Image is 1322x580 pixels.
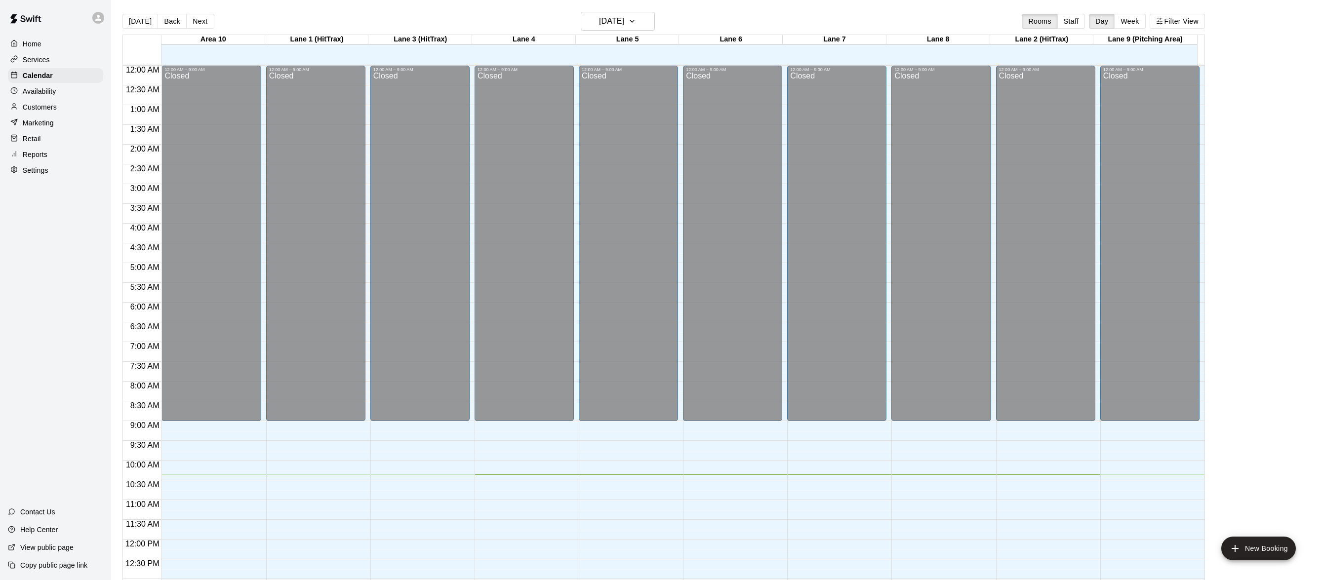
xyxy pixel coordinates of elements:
div: 12:00 AM – 9:00 AM: Closed [1100,66,1200,421]
span: 11:30 AM [123,520,162,528]
div: Lane 2 (HitTrax) [990,35,1094,44]
div: Lane 8 [886,35,990,44]
div: 12:00 AM – 9:00 AM: Closed [683,66,782,421]
span: 1:30 AM [128,125,162,133]
div: Closed [478,72,571,425]
span: 2:30 AM [128,164,162,173]
a: Marketing [8,116,103,130]
div: 12:00 AM – 9:00 AM: Closed [579,66,678,421]
div: Lane 3 (HitTrax) [368,35,472,44]
h6: [DATE] [599,14,624,28]
div: Lane 1 (HitTrax) [265,35,369,44]
p: Home [23,39,41,49]
span: 11:00 AM [123,500,162,508]
span: 2:00 AM [128,145,162,153]
span: 12:00 PM [123,540,161,548]
span: 6:30 AM [128,322,162,331]
div: 12:00 AM – 9:00 AM [269,67,362,72]
p: View public page [20,542,74,552]
p: Help Center [20,525,58,535]
span: 7:30 AM [128,362,162,370]
a: Calendar [8,68,103,83]
button: [DATE] [122,14,158,29]
button: Back [158,14,187,29]
p: Settings [23,165,48,175]
div: 12:00 AM – 9:00 AM [582,67,675,72]
div: Lane 7 [783,35,886,44]
a: Home [8,37,103,51]
span: 4:30 AM [128,243,162,252]
div: 12:00 AM – 9:00 AM [1103,67,1197,72]
button: Staff [1057,14,1085,29]
div: 12:00 AM – 9:00 AM [164,67,258,72]
button: Rooms [1022,14,1057,29]
a: Reports [8,147,103,162]
div: Lane 5 [576,35,680,44]
p: Marketing [23,118,54,128]
div: 12:00 AM – 9:00 AM: Closed [891,66,991,421]
span: 10:00 AM [123,461,162,469]
p: Calendar [23,71,53,80]
p: Customers [23,102,57,112]
p: Availability [23,86,56,96]
a: Customers [8,100,103,115]
button: Day [1089,14,1115,29]
span: 8:30 AM [128,401,162,410]
span: 8:00 AM [128,382,162,390]
button: Filter View [1150,14,1205,29]
div: Closed [894,72,988,425]
div: 12:00 AM – 9:00 AM [478,67,571,72]
button: [DATE] [581,12,655,31]
div: 12:00 AM – 9:00 AM: Closed [370,66,470,421]
span: 9:30 AM [128,441,162,449]
div: 12:00 AM – 9:00 AM [790,67,883,72]
span: 1:00 AM [128,105,162,114]
a: Services [8,52,103,67]
div: 12:00 AM – 9:00 AM [894,67,988,72]
div: Closed [686,72,779,425]
p: Reports [23,150,47,159]
div: Lane 6 [679,35,783,44]
div: 12:00 AM – 9:00 AM: Closed [475,66,574,421]
button: Next [186,14,214,29]
p: Retail [23,134,41,144]
div: Closed [1103,72,1197,425]
a: Retail [8,131,103,146]
span: 3:30 AM [128,204,162,212]
div: Closed [582,72,675,425]
div: Closed [790,72,883,425]
span: 9:00 AM [128,421,162,429]
span: 12:30 PM [123,559,161,568]
span: 4:00 AM [128,224,162,232]
div: Lane 9 (Pitching Area) [1093,35,1197,44]
p: Copy public page link [20,560,87,570]
button: Week [1114,14,1145,29]
div: Lane 4 [472,35,576,44]
p: Contact Us [20,507,55,517]
div: Area 10 [161,35,265,44]
div: 12:00 AM – 9:00 AM: Closed [787,66,886,421]
div: Closed [164,72,258,425]
a: Availability [8,84,103,99]
span: 10:30 AM [123,480,162,489]
div: 12:00 AM – 9:00 AM: Closed [266,66,365,421]
span: 3:00 AM [128,184,162,193]
span: 5:30 AM [128,283,162,291]
div: 12:00 AM – 9:00 AM: Closed [996,66,1095,421]
div: Closed [373,72,467,425]
p: Services [23,55,50,65]
div: 12:00 AM – 9:00 AM [373,67,467,72]
span: 7:00 AM [128,342,162,350]
div: 12:00 AM – 9:00 AM: Closed [161,66,261,421]
div: 12:00 AM – 9:00 AM [999,67,1092,72]
a: Settings [8,163,103,178]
